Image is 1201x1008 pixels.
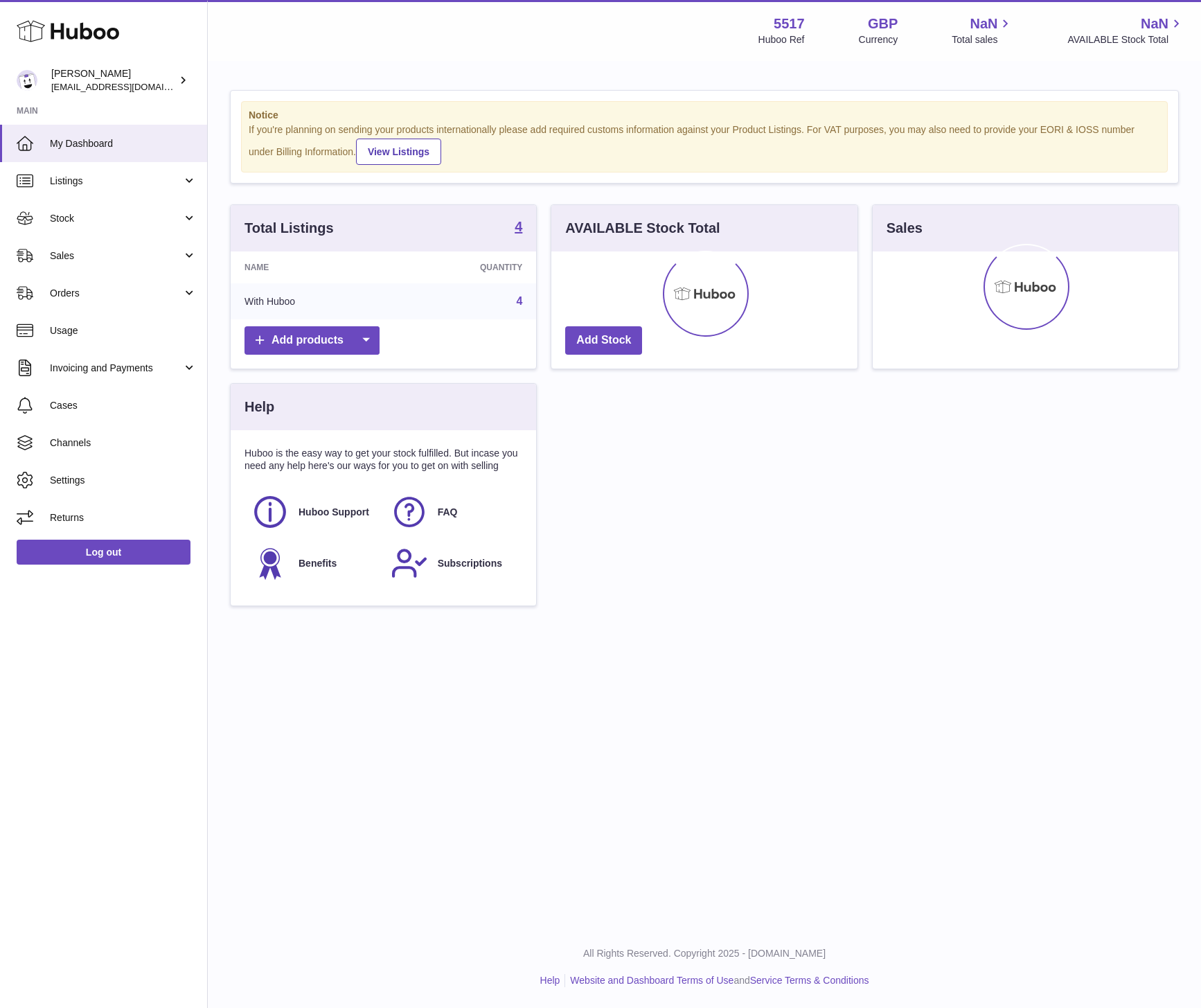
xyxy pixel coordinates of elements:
a: Service Terms & Conditions [750,975,869,986]
a: 4 [516,295,522,307]
a: Add products [244,326,380,355]
span: NaN [1141,15,1168,33]
h3: Sales [887,219,923,238]
a: 4 [515,220,522,236]
span: Channels [50,436,197,450]
strong: Notice [249,109,1160,122]
span: Settings [50,474,197,487]
h3: AVAILABLE Stock Total [565,219,720,238]
a: Benefits [251,545,377,582]
span: Sales [50,249,182,263]
td: With Huboo [231,283,392,319]
img: alessiavanzwolle@hotmail.com [17,70,37,91]
span: Huboo Support [299,506,369,519]
a: Log out [17,540,190,565]
span: Orders [50,287,182,300]
span: Listings [50,175,182,188]
th: Quantity [392,251,537,283]
li: and [565,974,869,987]
span: Returns [50,511,197,524]
h3: Total Listings [244,219,334,238]
span: Subscriptions [438,557,502,570]
strong: GBP [868,15,898,33]
a: NaN Total sales [952,15,1013,46]
a: Subscriptions [391,545,516,582]
span: My Dashboard [50,137,197,150]
h3: Help [244,398,274,416]
a: Huboo Support [251,493,377,531]
span: Usage [50,324,197,337]
span: FAQ [438,506,458,519]
div: Currency [859,33,898,46]
span: Cases [50,399,197,412]
span: Stock [50,212,182,225]
a: Add Stock [565,326,642,355]
span: Benefits [299,557,337,570]
span: Total sales [952,33,1013,46]
a: FAQ [391,493,516,531]
span: Invoicing and Payments [50,362,182,375]
a: Website and Dashboard Terms of Use [570,975,733,986]
div: Huboo Ref [758,33,805,46]
span: AVAILABLE Stock Total [1067,33,1184,46]
a: Help [540,975,560,986]
a: NaN AVAILABLE Stock Total [1067,15,1184,46]
div: [PERSON_NAME] [51,67,176,94]
span: NaN [970,15,997,33]
strong: 5517 [774,15,805,33]
p: All Rights Reserved. Copyright 2025 - [DOMAIN_NAME] [219,947,1190,960]
div: If you're planning on sending your products internationally please add required customs informati... [249,123,1160,165]
a: View Listings [356,139,441,165]
span: [EMAIL_ADDRESS][DOMAIN_NAME] [51,81,204,92]
th: Name [231,251,392,283]
strong: 4 [515,220,522,233]
p: Huboo is the easy way to get your stock fulfilled. But incase you need any help here's our ways f... [244,447,522,473]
